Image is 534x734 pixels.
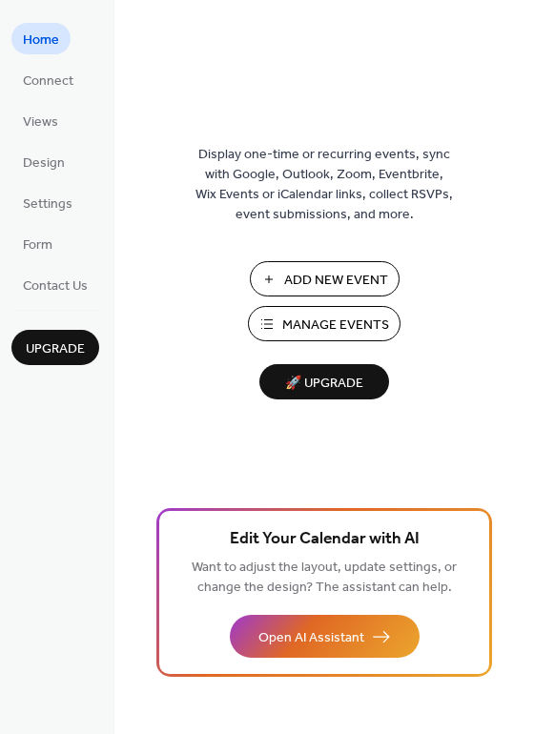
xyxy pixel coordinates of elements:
[11,105,70,136] a: Views
[23,71,73,92] span: Connect
[230,615,420,658] button: Open AI Assistant
[11,64,85,95] a: Connect
[195,145,453,225] span: Display one-time or recurring events, sync with Google, Outlook, Zoom, Eventbrite, Wix Events or ...
[271,371,378,397] span: 🚀 Upgrade
[23,31,59,51] span: Home
[250,261,400,296] button: Add New Event
[23,276,88,296] span: Contact Us
[284,271,388,291] span: Add New Event
[11,330,99,365] button: Upgrade
[11,228,64,259] a: Form
[11,269,99,300] a: Contact Us
[23,112,58,133] span: Views
[259,364,389,399] button: 🚀 Upgrade
[11,187,84,218] a: Settings
[26,339,85,359] span: Upgrade
[282,316,389,336] span: Manage Events
[23,235,52,255] span: Form
[192,555,457,601] span: Want to adjust the layout, update settings, or change the design? The assistant can help.
[11,23,71,54] a: Home
[230,526,420,553] span: Edit Your Calendar with AI
[258,628,364,648] span: Open AI Assistant
[11,146,76,177] a: Design
[23,194,72,214] span: Settings
[248,306,400,341] button: Manage Events
[23,153,65,173] span: Design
